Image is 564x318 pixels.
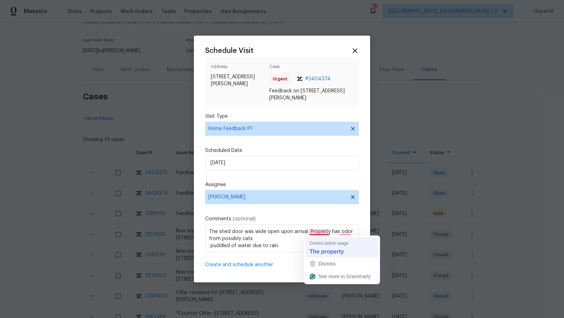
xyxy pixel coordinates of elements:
[208,194,347,200] span: [PERSON_NAME]
[351,47,359,55] span: Close
[205,215,359,222] label: Comments
[269,63,353,73] span: Case
[205,113,359,120] label: Visit Type
[233,216,256,221] span: (optional)
[205,224,359,252] textarea: To enrich screen reader interactions, please activate Accessibility in Grammarly extension settings
[211,73,266,87] span: [STREET_ADDRESS][PERSON_NAME]
[205,181,359,188] label: Assignee
[205,147,359,154] label: Scheduled Date
[211,63,266,73] span: Address
[205,156,359,170] input: M/D/YYYY
[305,75,331,82] span: # 3404374
[208,125,345,132] span: Home Feedback P1
[205,47,253,54] span: Schedule Visit
[297,77,302,81] img: Zendesk Logo Icon
[269,87,353,102] span: Feedback on [STREET_ADDRESS][PERSON_NAME]
[205,261,273,268] span: Create and schedule another
[273,75,290,82] span: Urgent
